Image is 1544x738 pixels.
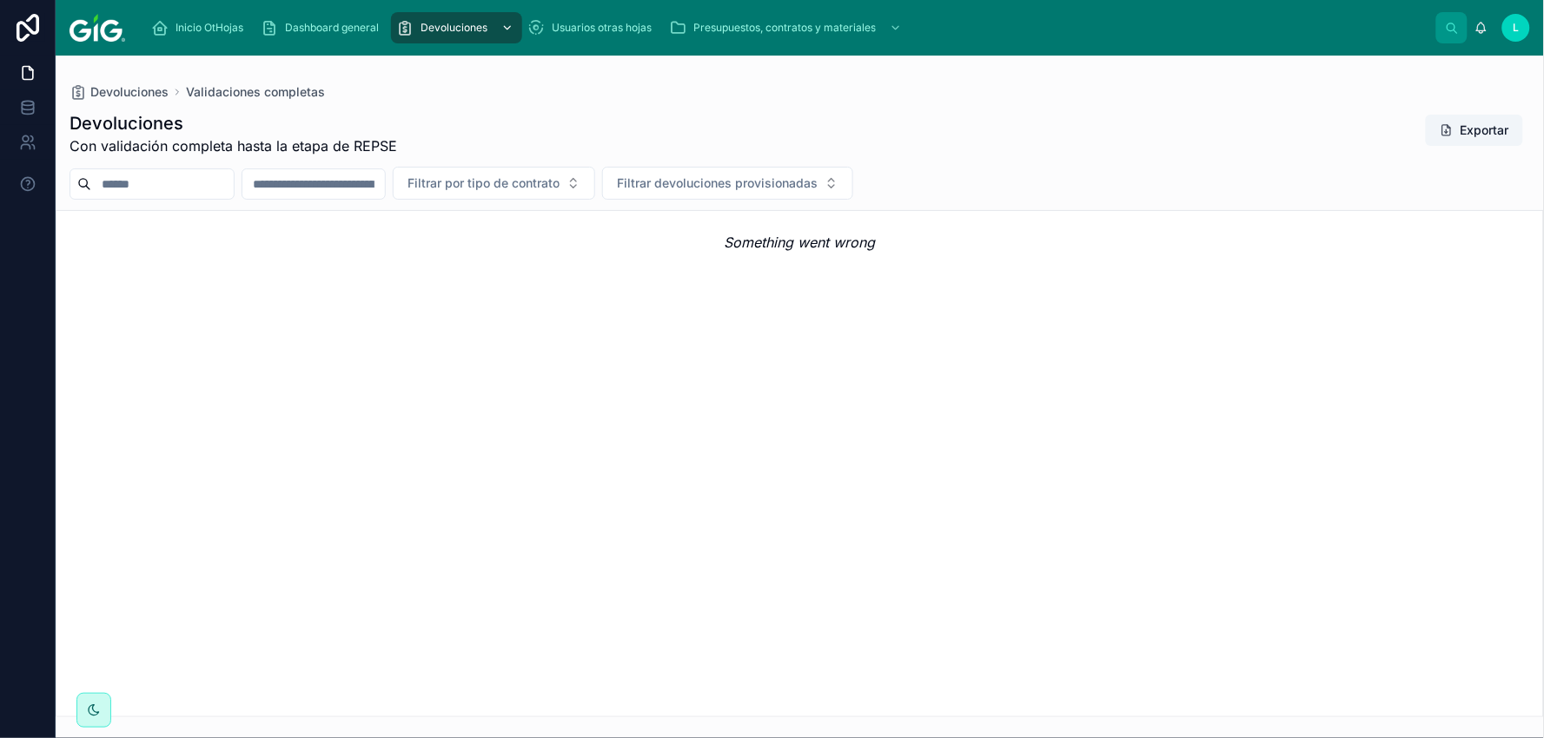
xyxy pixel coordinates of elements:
span: Devoluciones [421,21,487,35]
a: Validaciones completas [186,83,325,101]
span: Presupuestos, contratos y materiales [693,21,876,35]
span: Filtrar por tipo de contrato [408,175,560,192]
span: Dashboard general [285,21,379,35]
a: Dashboard general [255,12,391,43]
img: App logo [70,14,125,42]
a: Usuarios otras hojas [522,12,664,43]
a: Presupuestos, contratos y materiales [664,12,911,43]
a: Inicio OtHojas [146,12,255,43]
span: Usuarios otras hojas [552,21,652,35]
h1: Devoluciones [70,111,397,135]
button: Select Button [393,167,595,200]
a: Devoluciones [391,12,522,43]
span: Con validación completa hasta la etapa de REPSE [70,135,397,156]
em: Something went wrong [725,232,876,253]
span: L [1514,21,1520,35]
span: Filtrar devoluciones provisionadas [617,175,818,192]
span: Devoluciones [90,83,169,101]
a: Devoluciones [70,83,169,101]
button: Exportar [1426,115,1523,146]
span: Inicio OtHojas [176,21,243,35]
button: Select Button [602,167,853,200]
div: scrollable content [139,9,1436,47]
